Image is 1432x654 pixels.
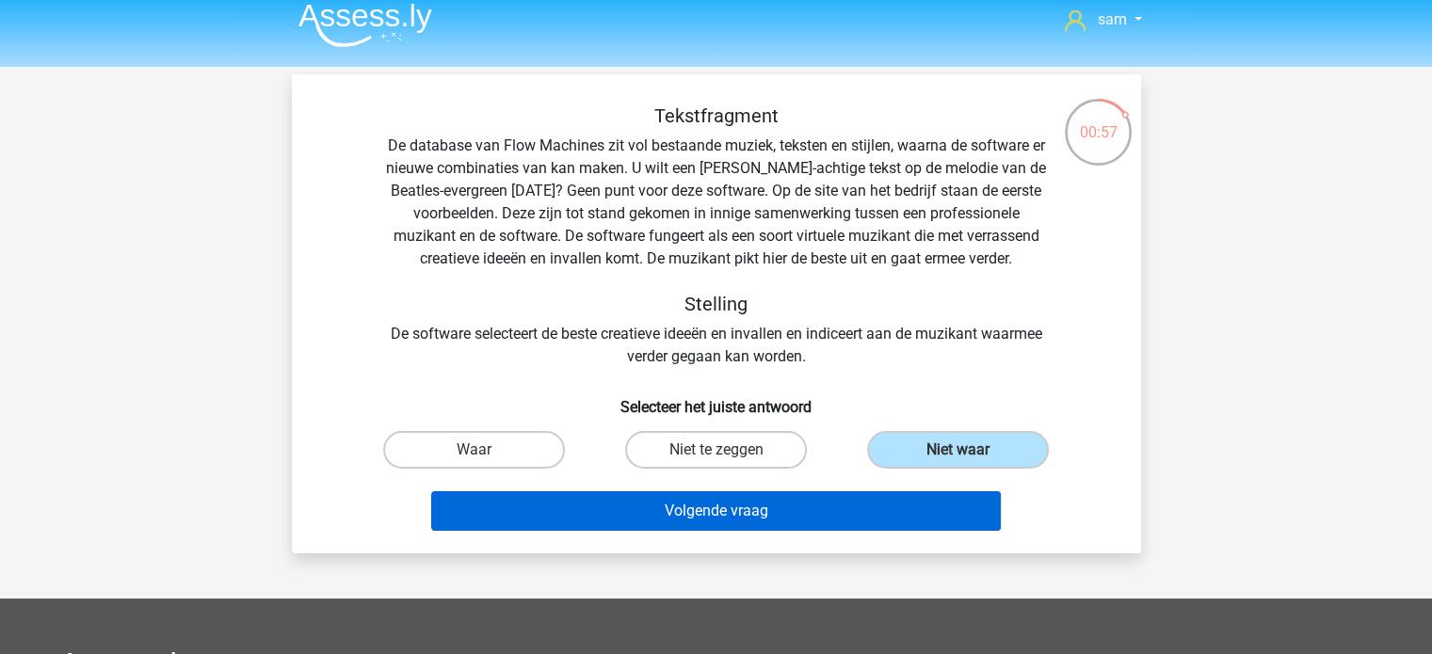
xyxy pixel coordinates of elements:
[625,431,807,469] label: Niet te zeggen
[322,383,1111,416] h6: Selecteer het juiste antwoord
[1097,10,1126,28] span: sam
[298,3,432,47] img: Assessly
[1057,8,1149,31] a: sam
[383,431,565,469] label: Waar
[382,293,1051,315] h5: Stelling
[322,104,1111,368] div: De database van Flow Machines zit vol bestaande muziek, teksten en stijlen, waarna de software er...
[1063,97,1134,144] div: 00:57
[431,491,1001,531] button: Volgende vraag
[867,431,1049,469] label: Niet waar
[382,104,1051,127] h5: Tekstfragment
